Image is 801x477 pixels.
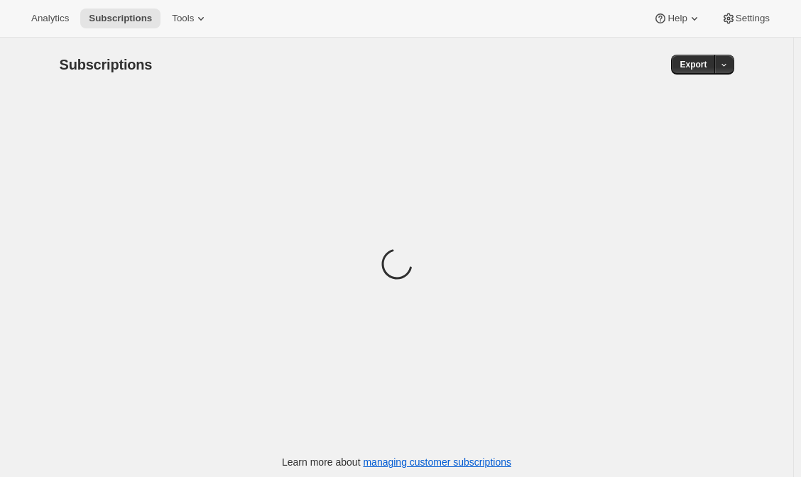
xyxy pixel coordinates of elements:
[60,57,153,72] span: Subscriptions
[31,13,69,24] span: Analytics
[163,9,217,28] button: Tools
[282,455,511,469] p: Learn more about
[736,13,770,24] span: Settings
[172,13,194,24] span: Tools
[363,456,511,468] a: managing customer subscriptions
[667,13,687,24] span: Help
[89,13,152,24] span: Subscriptions
[680,59,707,70] span: Export
[671,55,715,75] button: Export
[80,9,160,28] button: Subscriptions
[23,9,77,28] button: Analytics
[645,9,709,28] button: Help
[713,9,778,28] button: Settings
